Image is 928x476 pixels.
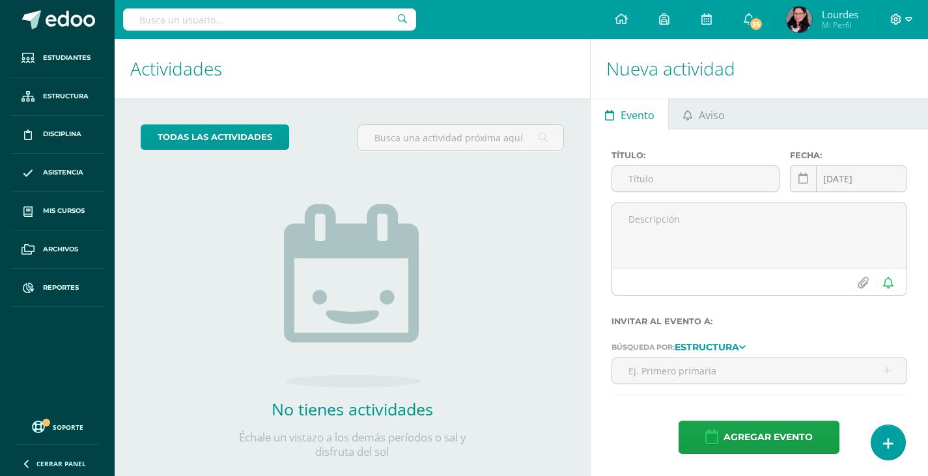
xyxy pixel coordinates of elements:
span: Mis cursos [43,206,85,216]
p: Échale un vistazo a los demás períodos o sal y disfruta del sol [222,430,483,459]
span: Asistencia [43,167,83,178]
label: Título: [612,150,780,160]
label: Invitar al evento a: [612,316,907,326]
span: Estructura [43,91,89,102]
input: Busca una actividad próxima aquí... [358,125,563,150]
span: Lourdes [822,8,858,21]
a: Soporte [16,417,99,435]
span: Disciplina [43,129,81,139]
button: Agregar evento [679,421,839,454]
span: Reportes [43,283,79,293]
a: Archivos [10,231,104,269]
img: no_activities.png [284,204,421,387]
span: Estudiantes [43,53,91,63]
input: Busca un usuario... [123,8,416,31]
a: Mis cursos [10,192,104,231]
span: Aviso [699,100,725,131]
a: Asistencia [10,154,104,192]
span: Archivos [43,244,78,255]
label: Fecha: [790,150,907,160]
input: Ej. Primero primaria [612,358,907,384]
input: Fecha de entrega [791,166,907,191]
a: todas las Actividades [141,124,289,150]
span: Evento [621,100,654,131]
span: Búsqueda por: [612,343,675,352]
a: Evento [591,98,668,130]
h1: Actividades [130,39,574,98]
span: Agregar evento [724,421,813,453]
h1: Nueva actividad [606,39,912,98]
a: Estructura [675,342,746,351]
span: Mi Perfil [822,20,858,31]
h2: No tienes actividades [222,398,483,420]
a: Aviso [669,98,738,130]
a: Disciplina [10,116,104,154]
img: 5b5dc2834911c0cceae0df2d5a0ff844.png [786,7,812,33]
span: 35 [749,17,763,31]
input: Título [612,166,779,191]
span: Cerrar panel [36,459,86,468]
a: Reportes [10,269,104,307]
span: Soporte [53,423,83,432]
strong: Estructura [675,341,739,353]
a: Estudiantes [10,39,104,77]
a: Estructura [10,77,104,116]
